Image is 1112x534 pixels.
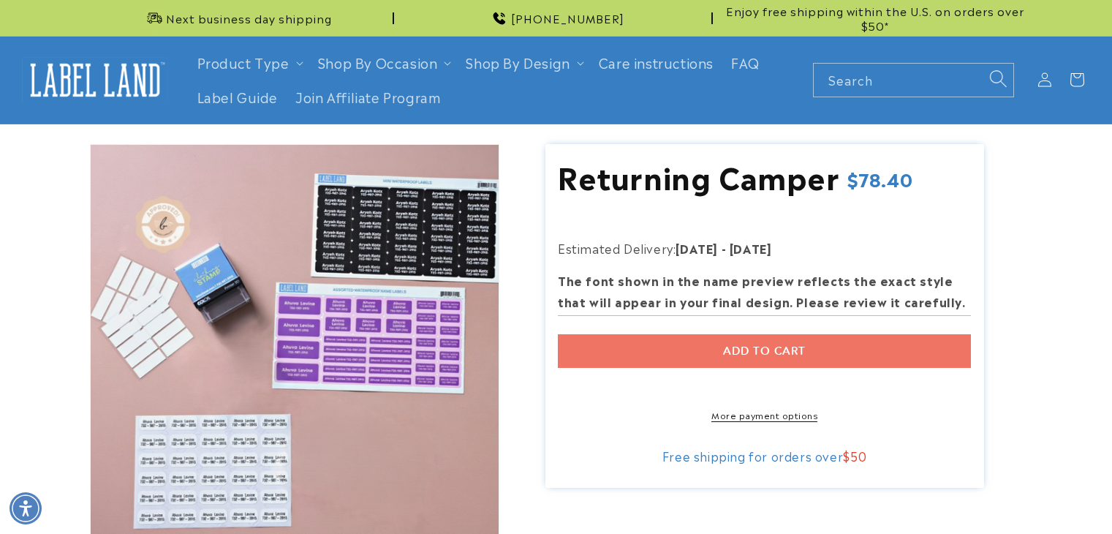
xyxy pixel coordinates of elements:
[558,238,923,259] p: Estimated Delivery:
[850,447,866,465] span: 50
[599,54,714,71] span: Care instructions
[676,239,718,257] strong: [DATE]
[558,448,971,463] div: Free shipping for orders over
[197,53,290,72] a: Product Type
[166,11,332,26] span: Next business day shipping
[189,45,309,80] summary: Product Type
[558,408,971,421] a: More payment options
[466,53,570,72] a: Shop By Design
[309,45,458,80] summary: Shop By Occasion
[847,168,913,190] span: $78.40
[843,447,850,465] span: $
[722,239,727,257] strong: -
[318,54,438,71] span: Shop By Occasion
[719,4,1032,32] span: Enjoy free shipping within the U.S. on orders over $50*
[457,45,589,80] summary: Shop By Design
[730,239,772,257] strong: [DATE]
[287,80,450,114] a: Join Affiliate Program
[511,11,624,26] span: [PHONE_NUMBER]
[197,89,279,105] span: Label Guide
[17,52,174,108] a: Label Land
[731,54,760,71] span: FAQ
[982,63,1014,95] button: Search
[295,89,441,105] span: Join Affiliate Program
[558,271,966,310] strong: The font shown in the name preview reflects the exact style that will appear in your final design...
[590,45,722,80] a: Care instructions
[22,57,168,102] img: Label Land
[189,80,287,114] a: Label Guide
[10,492,42,524] div: Accessibility Menu
[558,157,840,195] h1: Returning Camper
[722,45,768,80] a: FAQ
